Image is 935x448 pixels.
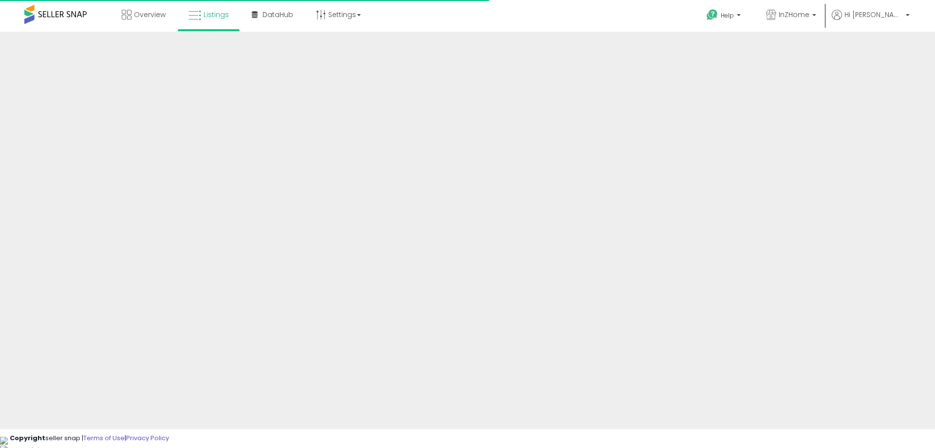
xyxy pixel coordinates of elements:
[699,1,750,32] a: Help
[262,10,293,19] span: DataHub
[706,9,718,21] i: Get Help
[832,10,910,32] a: Hi [PERSON_NAME]
[779,10,809,19] span: InZHome
[134,10,166,19] span: Overview
[844,10,903,19] span: Hi [PERSON_NAME]
[204,10,229,19] span: Listings
[721,11,734,19] span: Help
